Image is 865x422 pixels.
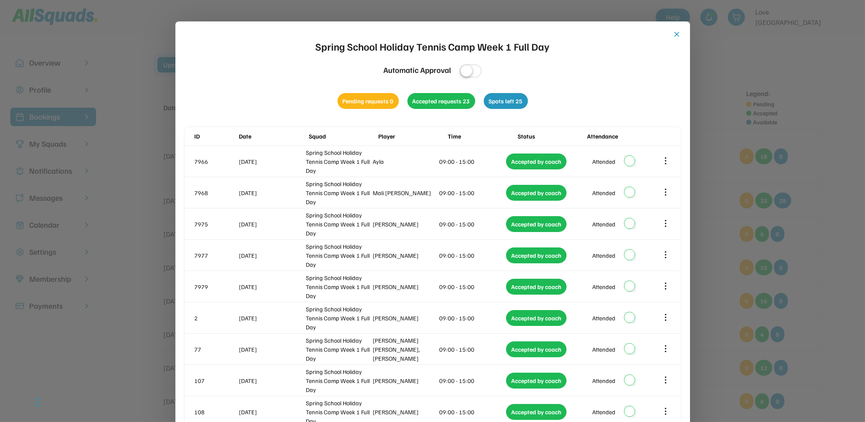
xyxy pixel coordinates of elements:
[383,64,451,76] div: Automatic Approval
[506,310,567,326] div: Accepted by coach
[592,376,615,385] div: Attended
[592,188,615,197] div: Attended
[592,157,615,166] div: Attended
[239,188,304,197] div: [DATE]
[592,220,615,229] div: Attended
[518,132,585,141] div: Status
[373,282,438,291] div: [PERSON_NAME]
[440,376,505,385] div: 09:00 - 15:00
[316,39,550,54] div: Spring School Holiday Tennis Camp Week 1 Full Day
[309,132,377,141] div: Squad
[306,304,371,332] div: Spring School Holiday Tennis Camp Week 1 Full Day
[592,251,615,260] div: Attended
[306,211,371,238] div: Spring School Holiday Tennis Camp Week 1 Full Day
[195,157,238,166] div: 7966
[195,313,238,323] div: 2
[239,407,304,416] div: [DATE]
[440,220,505,229] div: 09:00 - 15:00
[239,313,304,323] div: [DATE]
[306,242,371,269] div: Spring School Holiday Tennis Camp Week 1 Full Day
[338,93,399,109] div: Pending requests 0
[239,282,304,291] div: [DATE]
[373,251,438,260] div: [PERSON_NAME]
[195,220,238,229] div: 7975
[506,341,567,357] div: Accepted by coach
[306,179,371,206] div: Spring School Holiday Tennis Camp Week 1 Full Day
[373,336,438,363] div: [PERSON_NAME] [PERSON_NAME], [PERSON_NAME]
[673,30,681,39] button: close
[506,373,567,389] div: Accepted by coach
[195,132,238,141] div: ID
[373,376,438,385] div: [PERSON_NAME]
[195,188,238,197] div: 7968
[592,345,615,354] div: Attended
[373,407,438,416] div: [PERSON_NAME]
[195,251,238,260] div: 7977
[306,273,371,300] div: Spring School Holiday Tennis Camp Week 1 Full Day
[239,376,304,385] div: [DATE]
[239,132,307,141] div: Date
[373,220,438,229] div: [PERSON_NAME]
[373,157,438,166] div: Ayla
[306,367,371,394] div: Spring School Holiday Tennis Camp Week 1 Full Day
[506,404,567,420] div: Accepted by coach
[440,345,505,354] div: 09:00 - 15:00
[440,188,505,197] div: 09:00 - 15:00
[239,251,304,260] div: [DATE]
[506,247,567,263] div: Accepted by coach
[407,93,475,109] div: Accepted requests 23
[195,345,238,354] div: 77
[440,313,505,323] div: 09:00 - 15:00
[373,313,438,323] div: [PERSON_NAME]
[306,148,371,175] div: Spring School Holiday Tennis Camp Week 1 Full Day
[378,132,446,141] div: Player
[373,188,438,197] div: Mali [PERSON_NAME]
[239,220,304,229] div: [DATE]
[587,132,655,141] div: Attendance
[239,345,304,354] div: [DATE]
[506,185,567,201] div: Accepted by coach
[440,251,505,260] div: 09:00 - 15:00
[195,376,238,385] div: 107
[306,336,371,363] div: Spring School Holiday Tennis Camp Week 1 Full Day
[440,407,505,416] div: 09:00 - 15:00
[592,313,615,323] div: Attended
[506,216,567,232] div: Accepted by coach
[195,282,238,291] div: 7979
[484,93,528,109] div: Spots left 25
[506,279,567,295] div: Accepted by coach
[448,132,515,141] div: Time
[440,282,505,291] div: 09:00 - 15:00
[506,154,567,169] div: Accepted by coach
[195,407,238,416] div: 108
[239,157,304,166] div: [DATE]
[592,407,615,416] div: Attended
[440,157,505,166] div: 09:00 - 15:00
[592,282,615,291] div: Attended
